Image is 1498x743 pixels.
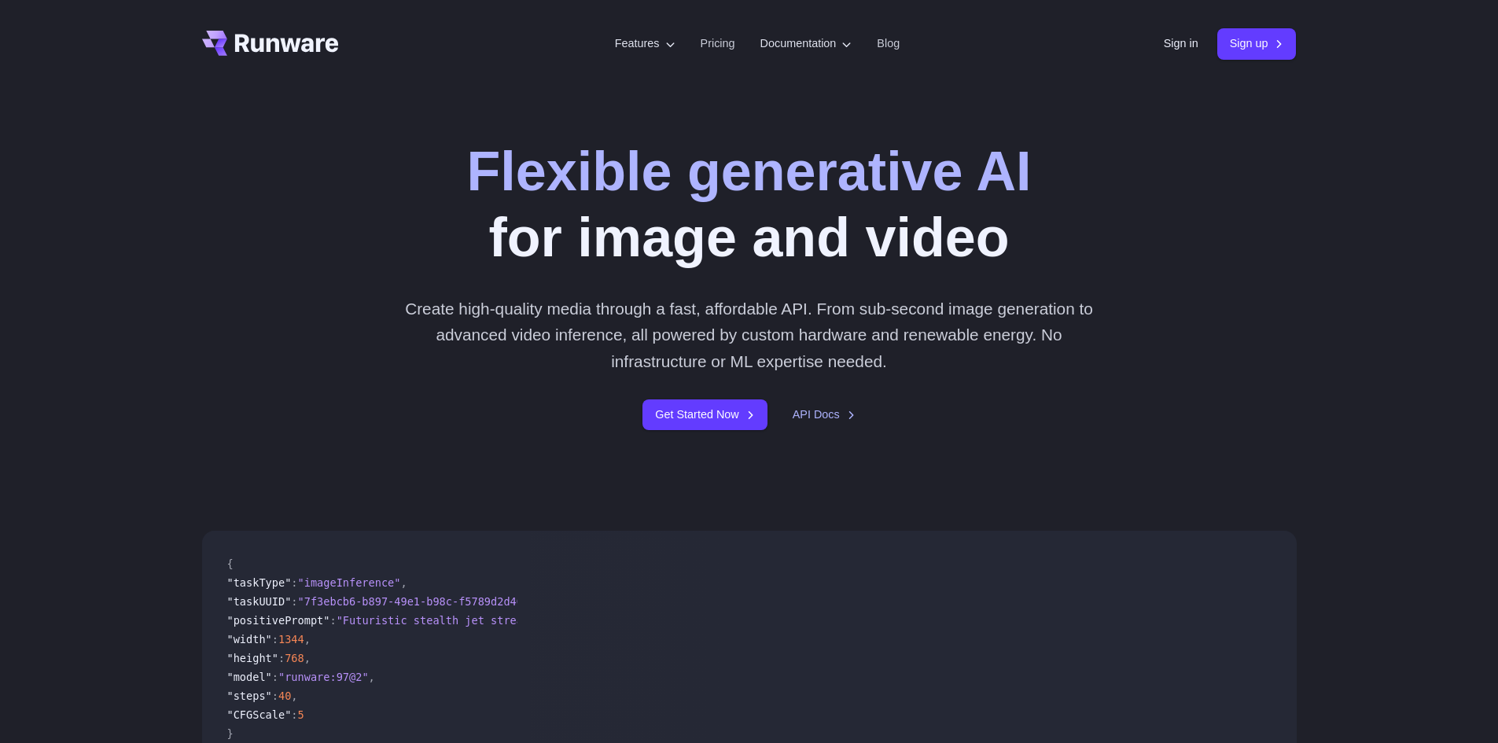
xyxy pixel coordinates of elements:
[227,614,330,627] span: "positivePrompt"
[399,296,1099,374] p: Create high-quality media through a fast, affordable API. From sub-second image generation to adv...
[227,557,234,570] span: {
[304,633,311,646] span: ,
[642,399,767,430] a: Get Started Now
[760,35,852,53] label: Documentation
[304,652,311,664] span: ,
[615,35,675,53] label: Features
[329,614,336,627] span: :
[278,633,304,646] span: 1344
[227,727,234,740] span: }
[227,633,272,646] span: "width"
[227,671,272,683] span: "model"
[337,614,922,627] span: "Futuristic stealth jet streaking through a neon-lit cityscape with glowing purple exhaust"
[291,708,297,721] span: :
[793,406,856,424] a: API Docs
[701,35,735,53] a: Pricing
[285,652,304,664] span: 768
[400,576,407,589] span: ,
[227,652,278,664] span: "height"
[1217,28,1297,59] a: Sign up
[291,576,297,589] span: :
[298,595,543,608] span: "7f3ebcb6-b897-49e1-b98c-f5789d2d40d7"
[1164,35,1198,53] a: Sign in
[369,671,375,683] span: ,
[298,708,304,721] span: 5
[202,31,339,56] a: Go to /
[272,633,278,646] span: :
[466,138,1031,270] h1: for image and video
[272,671,278,683] span: :
[278,671,369,683] span: "runware:97@2"
[227,708,292,721] span: "CFGScale"
[291,690,297,702] span: ,
[291,595,297,608] span: :
[298,576,401,589] span: "imageInference"
[877,35,900,53] a: Blog
[278,652,285,664] span: :
[227,690,272,702] span: "steps"
[278,690,291,702] span: 40
[466,141,1031,202] strong: Flexible generative AI
[272,690,278,702] span: :
[227,576,292,589] span: "taskType"
[227,595,292,608] span: "taskUUID"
